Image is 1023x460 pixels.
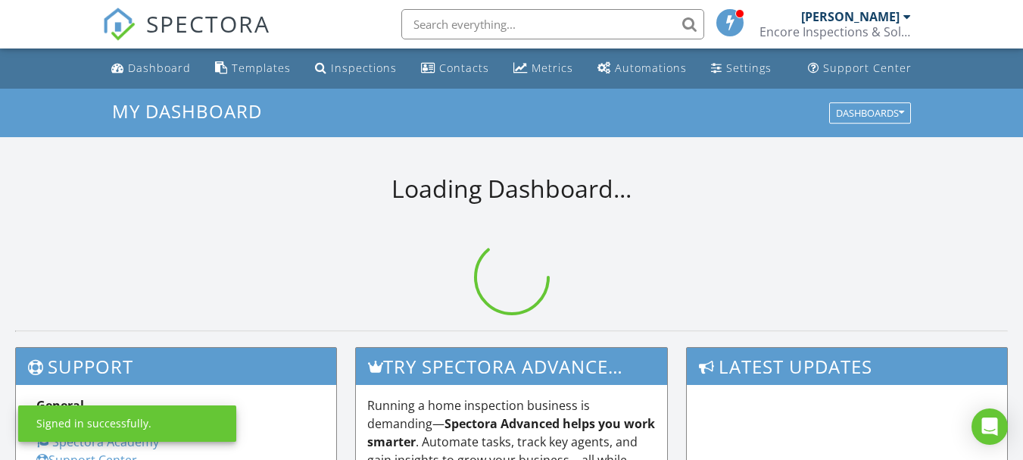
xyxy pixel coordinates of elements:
div: Dashboards [836,108,904,118]
a: Automations (Basic) [591,55,693,83]
div: Signed in successfully. [36,416,151,431]
span: My Dashboard [112,99,262,124]
div: Templates [232,61,291,75]
a: SPECTORA [102,20,270,52]
strong: Spectora Advanced helps you work smarter [367,415,655,450]
a: Settings [705,55,778,83]
input: Search everything... [401,9,704,39]
a: Contacts [415,55,495,83]
div: Dashboard [128,61,191,75]
div: Contacts [439,61,489,75]
h3: Support [16,348,336,385]
div: Open Intercom Messenger [972,408,1008,445]
div: Encore Inspections & Solutions [759,24,911,39]
h3: Try spectora advanced [DATE] [356,348,667,385]
button: Dashboards [829,102,911,124]
a: Spectora Academy [36,433,159,450]
img: The Best Home Inspection Software - Spectora [102,8,136,41]
div: [PERSON_NAME] [801,9,900,24]
div: Support Center [823,61,912,75]
a: Support Center [802,55,918,83]
div: Inspections [331,61,397,75]
a: Inspections [309,55,403,83]
div: Settings [726,61,772,75]
a: Dashboard [105,55,197,83]
h3: Latest Updates [687,348,1007,385]
a: Metrics [507,55,579,83]
span: SPECTORA [146,8,270,39]
strong: General [36,397,84,414]
div: Automations [615,61,687,75]
a: Templates [209,55,297,83]
div: Metrics [532,61,573,75]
